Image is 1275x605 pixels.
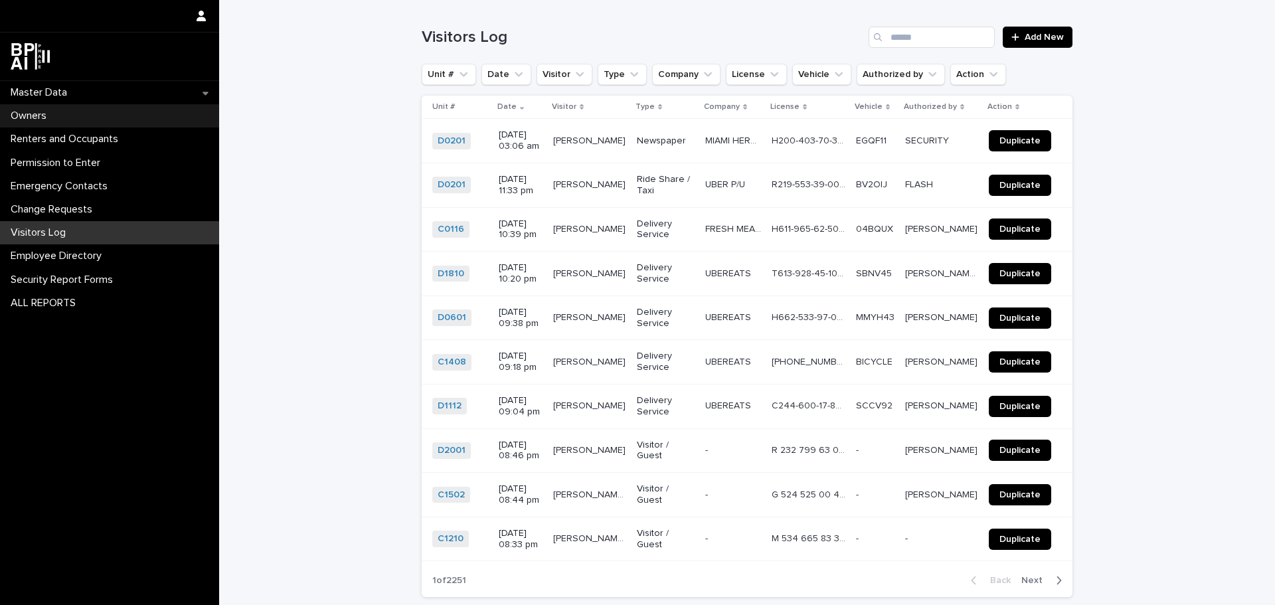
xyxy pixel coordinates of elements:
[869,27,995,48] div: Search
[705,487,711,501] p: -
[636,100,655,114] p: Type
[989,130,1051,151] a: Duplicate
[999,313,1041,323] span: Duplicate
[772,487,848,501] p: G 524 525 00 470 0
[438,268,464,280] a: D1810
[705,531,711,545] p: -
[5,226,76,239] p: Visitors Log
[422,517,1072,561] tr: C1210 [DATE] 08:33 pm[PERSON_NAME] [PERSON_NAME][PERSON_NAME] [PERSON_NAME] Visitor / Guest-- M 5...
[553,398,628,412] p: [PERSON_NAME]
[772,309,848,323] p: H662-533-97-025-0
[989,396,1051,417] a: Duplicate
[989,440,1051,461] a: Duplicate
[705,354,754,368] p: UBEREATS
[999,357,1041,367] span: Duplicate
[553,309,628,323] p: [PERSON_NAME]
[422,119,1072,163] tr: D0201 [DATE] 03:06 am[PERSON_NAME][PERSON_NAME] NewspaperMIAMI HERALDMIAMI HERALD H200-403-70-389...
[499,307,543,329] p: [DATE] 09:38 pm
[553,487,629,501] p: GONZALEZ SUAREZ LUIS EDUARDO
[5,250,112,262] p: Employee Directory
[772,442,848,456] p: R 232 799 63 046 0
[999,224,1041,234] span: Duplicate
[637,528,695,551] p: Visitor / Guest
[499,351,543,373] p: [DATE] 09:18 pm
[989,484,1051,505] a: Duplicate
[553,133,628,147] p: [PERSON_NAME]
[772,133,848,147] p: H200-403-70-389-0
[772,531,848,545] p: M 534 665 83 302 0
[637,262,695,285] p: Delivery Service
[772,398,848,412] p: C244-600-17-800-0
[960,574,1016,586] button: Back
[905,398,980,412] p: [PERSON_NAME]
[999,402,1041,411] span: Duplicate
[1016,574,1072,586] button: Next
[856,309,897,323] p: MMYH43
[856,531,861,545] p: -
[637,307,695,329] p: Delivery Service
[989,263,1051,284] a: Duplicate
[422,28,863,47] h1: Visitors Log
[855,100,883,114] p: Vehicle
[422,564,477,597] p: 1 of 2251
[637,440,695,462] p: Visitor / Guest
[637,395,695,418] p: Delivery Service
[5,203,103,216] p: Change Requests
[553,266,628,280] p: VLADIMER TORRES
[499,483,543,506] p: [DATE] 08:44 pm
[537,64,592,85] button: Visitor
[499,440,543,462] p: [DATE] 08:46 pm
[5,86,78,99] p: Master Data
[553,177,628,191] p: DAYSI RODRIGUEZ
[856,266,894,280] p: SBNV45
[705,309,754,323] p: UBEREATS
[652,64,721,85] button: Company
[438,445,466,456] a: D2001
[904,100,957,114] p: Authorized by
[989,351,1051,373] a: Duplicate
[726,64,787,85] button: License
[905,487,980,501] p: Cindy Lou Knowles
[552,100,576,114] p: Visitor
[705,442,711,456] p: -
[553,442,628,456] p: RASCHEL GONZALEZ STUART YUSSET
[438,312,466,323] a: D0601
[499,218,543,241] p: [DATE] 10:39 pm
[553,221,628,235] p: LUIS HERNANDEZ
[5,110,57,122] p: Owners
[598,64,647,85] button: Type
[438,400,462,412] a: D1112
[772,354,848,368] p: 15-233-395 (US WORK ID)
[905,354,980,368] p: Patricia Silhy de Pitta
[905,531,910,545] p: -
[982,576,1011,585] span: Back
[422,384,1072,428] tr: D1112 [DATE] 09:04 pm[PERSON_NAME][PERSON_NAME] Delivery ServiceUBEREATSUBEREATS C244-600-17-800-...
[770,100,800,114] p: License
[1003,27,1072,48] a: Add New
[856,354,895,368] p: BICYCLE
[705,133,764,147] p: MIAMI HERALD
[553,531,629,545] p: MONTIEL PABLO ENRIQUE
[705,266,754,280] p: UBEREATS
[422,473,1072,517] tr: C1502 [DATE] 08:44 pm[PERSON_NAME] [PERSON_NAME] [PERSON_NAME][PERSON_NAME] [PERSON_NAME] [PERSON...
[432,100,455,114] p: Unit #
[856,398,895,412] p: SCCV92
[422,207,1072,252] tr: C0116 [DATE] 10:39 pm[PERSON_NAME][PERSON_NAME] Delivery ServiceFRESH MEAL PLANFRESH MEAL PLAN H6...
[422,163,1072,207] tr: D0201 [DATE] 11:33 pm[PERSON_NAME][PERSON_NAME] Ride Share / TaxiUBER P/UUBER P/U R219-553-39-000...
[481,64,531,85] button: Date
[856,133,889,147] p: EGQF11
[905,177,936,191] p: FLASH
[5,133,129,145] p: Renters and Occupants
[856,442,861,456] p: -
[422,252,1072,296] tr: D1810 [DATE] 10:20 pm[PERSON_NAME][PERSON_NAME] Delivery ServiceUBEREATSUBEREATS T613-928-45-100-...
[499,262,543,285] p: [DATE] 10:20 pm
[989,218,1051,240] a: Duplicate
[499,528,543,551] p: [DATE] 08:33 pm
[5,297,86,309] p: ALL REPORTS
[999,269,1041,278] span: Duplicate
[553,354,628,368] p: [PERSON_NAME]
[637,174,695,197] p: Ride Share / Taxi
[438,224,464,235] a: C0116
[422,340,1072,385] tr: C1408 [DATE] 09:18 pm[PERSON_NAME][PERSON_NAME] Delivery ServiceUBEREATSUBEREATS [PHONE_NUMBER] (...
[422,296,1072,340] tr: D0601 [DATE] 09:38 pm[PERSON_NAME][PERSON_NAME] Delivery ServiceUBEREATSUBEREATS H662-533-97-025-...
